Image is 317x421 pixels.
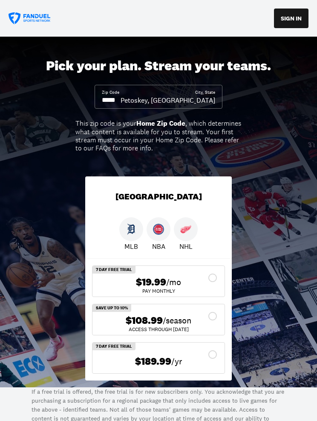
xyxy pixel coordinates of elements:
[121,95,215,105] div: Petoskey, [GEOGRAPHIC_DATA]
[99,288,218,294] div: Pay Monthly
[136,276,166,288] span: $19.99
[46,58,271,74] div: Pick your plan. Stream your teams.
[195,89,215,95] div: City, State
[85,176,232,217] div: [GEOGRAPHIC_DATA]
[75,119,242,152] div: This zip code is your , which determines what content is available for you to stream. Your first ...
[99,327,218,332] div: ACCESS THROUGH [DATE]
[171,355,182,367] span: /yr
[274,9,308,28] button: SIGN IN
[179,241,193,251] p: NHL
[152,241,165,251] p: NBA
[126,224,137,235] img: Tigers
[92,304,131,312] div: Save Up To 10%
[102,89,119,95] div: Zip Code
[135,355,171,368] span: $189.99
[153,224,164,235] img: Pistons
[126,314,163,327] span: $108.99
[124,241,138,251] p: MLB
[180,224,191,235] img: Red Wings
[166,276,181,288] span: /mo
[92,343,135,350] div: 7 Day Free Trial
[92,266,135,274] div: 7 Day Free Trial
[136,119,185,128] b: Home Zip Code
[163,314,191,326] span: /season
